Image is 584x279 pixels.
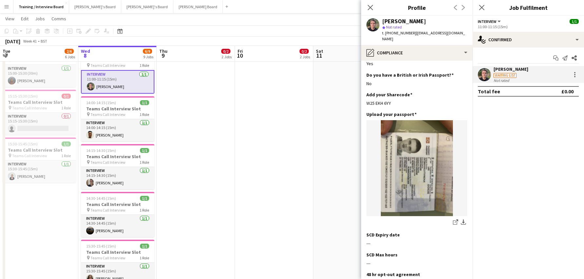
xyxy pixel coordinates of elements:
app-job-card: 15:00-15:30 (30m)1/1Teams Call Interview Slot Teams Call Interview1 RoleInterview1/115:00-15:30 (... [3,42,76,87]
span: Teams Call Interview [90,255,126,260]
app-card-role: Interview1/114:15-14:30 (15m)[PERSON_NAME] [81,167,154,189]
button: Training / Interview Board [13,0,69,13]
span: 9 [158,52,167,59]
span: 1 Role [61,153,71,158]
div: W25 EKH 6YY [366,100,467,106]
span: 1 Role [140,208,149,213]
div: 2 Jobs [300,54,310,59]
h3: Teams Call Interview Slot [81,106,154,112]
h3: Job Fulfilment [473,3,584,12]
span: 1 Role [140,255,149,260]
span: 0/1 [62,94,71,99]
span: 0/2 [300,49,309,54]
app-job-card: 14:00-14:15 (15m)1/1Teams Call Interview Slot Teams Call Interview1 RoleInterview1/114:00-14:15 (... [81,96,154,141]
div: Total fee [478,88,500,95]
div: --- [366,240,467,246]
h3: Upload your passport [366,111,417,117]
button: Interview [478,19,502,24]
h3: 48 hr opt-out agreement [366,271,420,277]
span: 1/1 [140,148,149,153]
span: Teams Call Interview [90,208,126,213]
div: [PERSON_NAME] [494,66,528,72]
div: Confirmed [473,32,584,47]
span: Thu [159,48,167,54]
span: 1 Role [61,105,71,110]
app-card-role: Interview1/114:30-14:45 (15m)[PERSON_NAME] [81,215,154,237]
div: BST [41,39,47,44]
span: 14:30-14:45 (15m) [86,196,116,201]
div: £0.00 [561,88,574,95]
span: Teams Call Interview [12,105,47,110]
span: 1 Role [140,63,149,68]
h3: Profile [361,3,473,12]
span: 15:15-15:30 (15m) [8,94,38,99]
div: 9 Jobs [143,54,153,59]
app-card-role: Interview1/114:00-14:15 (15m)[PERSON_NAME] [81,119,154,141]
div: 11:00-11:15 (15m) [478,24,579,29]
span: Tue [3,48,10,54]
div: [DATE] [5,38,20,45]
a: Edit [18,14,31,23]
div: Compliance [361,45,473,61]
span: 7 [2,52,10,59]
h3: Do you have a British or Irish Passport? [366,72,454,78]
div: No [366,81,467,86]
h3: Add your Sharecode [366,92,412,98]
a: View [3,14,17,23]
span: | [EMAIL_ADDRESS][DOMAIN_NAME] [382,30,465,41]
h3: Teams Call Interview Slot [81,201,154,207]
span: Edit [21,16,29,22]
span: 1 Role [140,160,149,165]
h3: Teams Call Interview Slot [3,147,76,153]
span: 0/2 [221,49,230,54]
app-job-card: 11:00-11:15 (15m)1/1Teams Call Interview Slot Teams Call Interview1 RoleInterview1/111:00-11:15 (... [81,47,154,94]
span: 10 [237,52,243,59]
span: 11 [315,52,323,59]
span: Teams Call Interview [12,153,47,158]
span: 1/1 [570,19,579,24]
span: Fri [238,48,243,54]
span: Interview [478,19,496,24]
span: Comms [51,16,66,22]
app-job-card: 15:30-15:45 (15m)1/1Teams Call Interview Slot Teams Call Interview1 RoleInterview1/115:30-15:45 (... [3,138,76,183]
h3: Teams Call Interview Slot [81,154,154,159]
a: Comms [49,14,69,23]
app-card-role: Interview1/111:00-11:15 (15m)[PERSON_NAME] [81,70,154,94]
app-job-card: 15:15-15:30 (15m)0/1Teams Call Interview Slot Teams Call Interview1 RoleInterview0/115:15-15:30 (... [3,90,76,135]
span: 1/1 [140,244,149,249]
h3: SCD Max hours [366,252,398,258]
a: Jobs [32,14,48,23]
span: Week 41 [22,39,38,44]
span: 2/6 [65,49,74,54]
h3: SCD Expiry date [366,232,400,238]
span: 15:30-15:45 (15m) [8,141,38,146]
span: 8 [80,52,90,59]
app-card-role: Interview1/115:30-15:45 (15m)[PERSON_NAME] [3,160,76,183]
app-job-card: 14:30-14:45 (15m)1/1Teams Call Interview Slot Teams Call Interview1 RoleInterview1/114:30-14:45 (... [81,192,154,237]
div: 2 Jobs [222,54,232,59]
span: Wed [81,48,90,54]
div: --- [366,260,467,266]
button: [PERSON_NAME]'s Board [121,0,173,13]
div: [PERSON_NAME] [382,18,426,24]
span: Teams Call Interview [90,63,126,68]
span: 1 Role [140,112,149,117]
span: 6/9 [143,49,152,54]
h3: Teams Call Interview Slot [81,249,154,255]
span: 15:30-15:45 (15m) [86,244,116,249]
div: 6 Jobs [65,54,75,59]
span: t. [PHONE_NUMBER] [382,30,416,35]
span: 14:00-14:15 (15m) [86,100,116,105]
span: 14:15-14:30 (15m) [86,148,116,153]
span: Sat [316,48,323,54]
button: [PERSON_NAME]'s Board [69,0,121,13]
button: [PERSON_NAME] Board [173,0,223,13]
div: 14:15-14:30 (15m)1/1Teams Call Interview Slot Teams Call Interview1 RoleInterview1/114:15-14:30 (... [81,144,154,189]
h3: Teams Call Interview Slot [3,99,76,105]
span: Teams Call Interview [90,112,126,117]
